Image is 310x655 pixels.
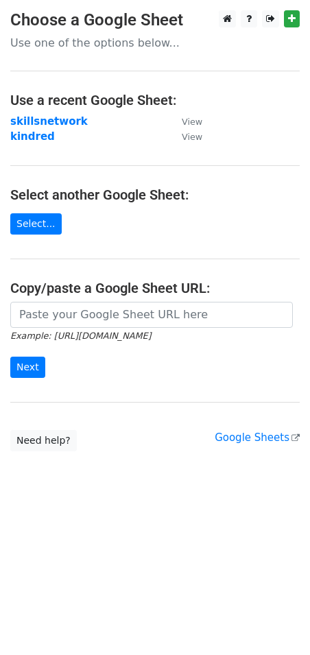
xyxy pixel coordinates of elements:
a: Select... [10,213,62,235]
a: Need help? [10,430,77,451]
input: Next [10,357,45,378]
a: View [168,130,202,143]
a: View [168,115,202,128]
p: Use one of the options below... [10,36,300,50]
h4: Select another Google Sheet: [10,187,300,203]
h4: Copy/paste a Google Sheet URL: [10,280,300,296]
small: View [182,117,202,127]
a: Google Sheets [215,431,300,444]
h4: Use a recent Google Sheet: [10,92,300,108]
a: kindred [10,130,55,143]
h3: Choose a Google Sheet [10,10,300,30]
small: View [182,132,202,142]
a: skillsnetwork [10,115,88,128]
small: Example: [URL][DOMAIN_NAME] [10,331,151,341]
input: Paste your Google Sheet URL here [10,302,293,328]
